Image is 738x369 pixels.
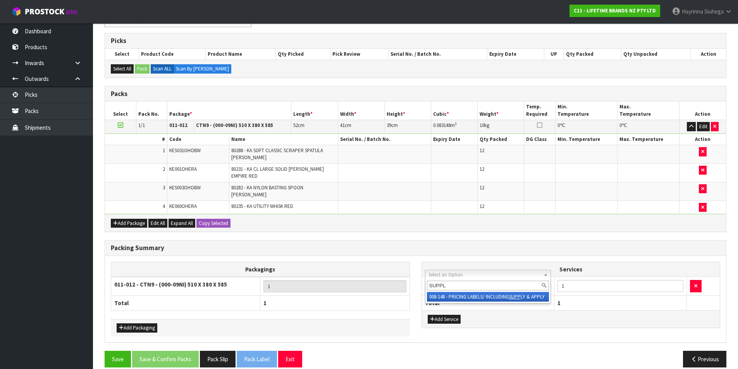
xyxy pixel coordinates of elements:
[114,281,227,288] strong: 011-012 - CTN9 - (000-09NI) 510 X 380 X 585
[480,166,484,172] span: 12
[428,270,541,280] span: Select an Option
[384,101,431,120] th: Height
[136,101,167,120] th: Pack No.
[111,219,147,228] button: Add Package
[338,120,384,134] td: cm
[105,134,167,145] th: #
[338,134,431,145] th: Serial No. / Batch No.
[384,120,431,134] td: cm
[480,184,484,191] span: 12
[169,147,201,154] span: KES031OHOBW
[291,101,338,120] th: Length
[206,49,276,60] th: Product Name
[544,49,564,60] th: UP
[111,90,720,98] h3: Packs
[680,134,726,145] th: Action
[163,184,165,191] span: 3
[478,101,524,120] th: Weight
[66,9,78,16] small: WMS
[167,134,229,145] th: Code
[12,7,21,16] img: cube-alt.png
[487,49,544,60] th: Expiry Date
[229,134,338,145] th: Name
[231,203,293,209] span: 80235 - KA UTILITY WHISK RED
[557,122,560,129] span: 0
[480,203,484,209] span: 12
[25,7,64,17] span: ProStock
[330,49,389,60] th: Pick Review
[524,101,555,120] th: Temp. Required
[683,351,726,367] button: Previous
[431,134,478,145] th: Expiry Date
[117,323,157,333] button: Add Packaging
[617,120,679,134] td: ℃
[619,122,622,129] span: 0
[169,184,201,191] span: KES003OHOBW
[291,120,338,134] td: cm
[231,184,303,198] span: 80282 - KA NYLON BASTING SPOON [PERSON_NAME]
[555,101,617,120] th: Min. Temperature
[431,101,478,120] th: Cubic
[293,122,298,129] span: 52
[105,101,136,120] th: Select
[278,351,302,367] button: Exit
[422,262,720,277] th: Services
[111,37,720,45] h3: Picks
[163,147,165,154] span: 1
[169,203,197,209] span: KE060OHERA
[555,134,617,145] th: Min. Temperature
[557,299,561,307] span: 1
[231,147,323,161] span: 80288 - KA SOFT CLASSIC SCRAPER SPATULA [PERSON_NAME]
[617,101,679,120] th: Max. Temperature
[387,122,391,129] span: 39
[524,134,555,145] th: DG Class
[574,7,656,14] strong: C11 - LIFETIME BRANDS NZ PTY LTD
[680,101,726,120] th: Action
[431,120,478,134] td: m
[338,101,384,120] th: Width
[163,166,165,172] span: 2
[111,64,134,74] button: Select All
[433,122,451,129] span: 0.083148
[105,49,139,60] th: Select
[422,295,554,310] th: Total
[621,49,690,60] th: Qty Unpacked
[135,64,150,74] button: Pack
[682,8,703,15] span: Hayrinna
[151,64,174,74] label: Scan ALL
[196,122,273,129] strong: CTN9 - (000-09NI) 510 X 380 X 585
[509,293,521,300] em: SUPP
[428,315,461,324] button: Add Service
[478,134,524,145] th: Qty Packed
[174,64,231,74] label: Scan By [PERSON_NAME]
[564,49,621,60] th: Qty Packed
[139,49,206,60] th: Product Code
[148,219,167,228] button: Edit All
[704,8,724,15] span: Siuhega
[132,351,199,367] button: Save & Confirm Packs
[617,134,679,145] th: Max. Temperature
[691,49,726,60] th: Action
[167,101,291,120] th: Package
[163,203,165,209] span: 4
[697,122,710,131] button: Edit
[480,122,484,129] span: 10
[171,220,193,227] span: Expand All
[200,351,236,367] button: Pack Slip
[196,219,231,228] button: Copy Selected
[105,351,131,367] button: Save
[231,166,324,179] span: 80231 - KA CL LARGE SOLID [PERSON_NAME] EMPIRE RED
[569,5,660,17] a: C11 - LIFETIME BRANDS NZ PTY LTD
[555,120,617,134] td: ℃
[340,122,345,129] span: 41
[169,122,188,129] strong: 011-012
[169,219,195,228] button: Expand All
[111,262,410,277] th: Packagings
[263,299,267,307] span: 1
[169,166,197,172] span: KE001OHERA
[427,292,549,302] li: 008-148 - PRICING LABELS/ INCLUDING LY & APPLY
[480,147,484,154] span: 12
[455,121,457,126] sup: 3
[138,122,145,129] span: 1/1
[111,244,720,252] h3: Packing Summary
